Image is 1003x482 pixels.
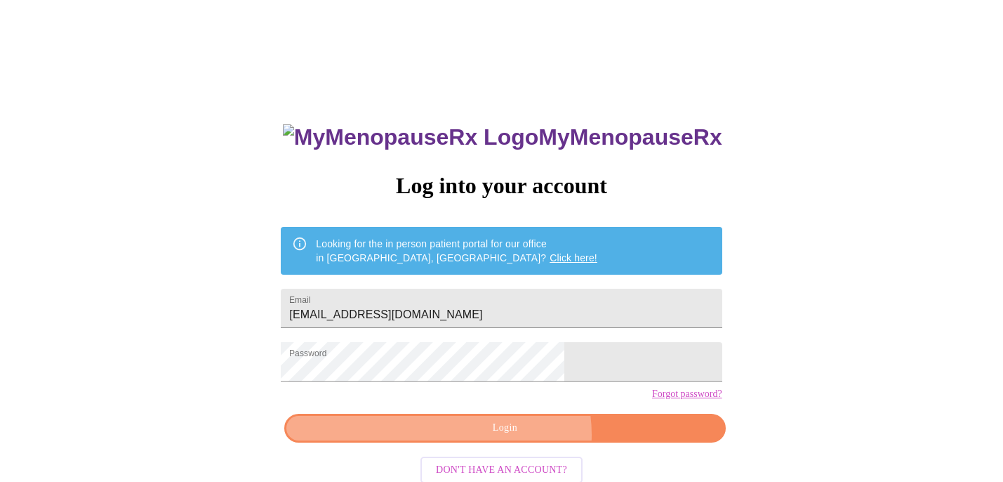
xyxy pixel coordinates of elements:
[281,173,722,199] h3: Log into your account
[300,419,709,437] span: Login
[417,463,586,475] a: Don't have an account?
[283,124,722,150] h3: MyMenopauseRx
[652,389,722,400] a: Forgot password?
[283,124,538,150] img: MyMenopauseRx Logo
[436,462,567,479] span: Don't have an account?
[316,231,597,271] div: Looking for the in person patient portal for our office in [GEOGRAPHIC_DATA], [GEOGRAPHIC_DATA]?
[550,252,597,263] a: Click here!
[284,414,725,443] button: Login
